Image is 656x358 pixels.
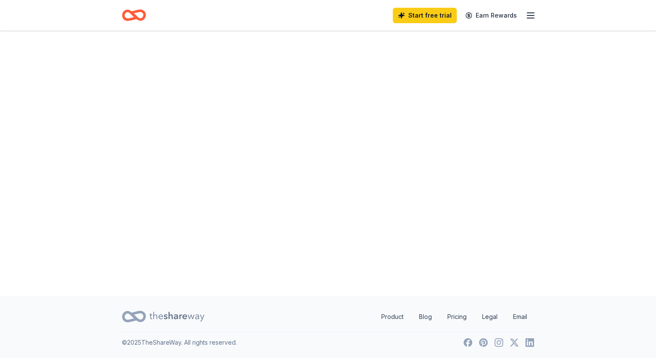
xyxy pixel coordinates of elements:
[122,5,146,25] a: Home
[393,8,457,23] a: Start free trial
[460,8,522,23] a: Earn Rewards
[440,308,474,325] a: Pricing
[122,337,237,348] p: © 2025 TheShareWay. All rights reserved.
[374,308,534,325] nav: quick links
[374,308,410,325] a: Product
[475,308,504,325] a: Legal
[412,308,439,325] a: Blog
[506,308,534,325] a: Email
